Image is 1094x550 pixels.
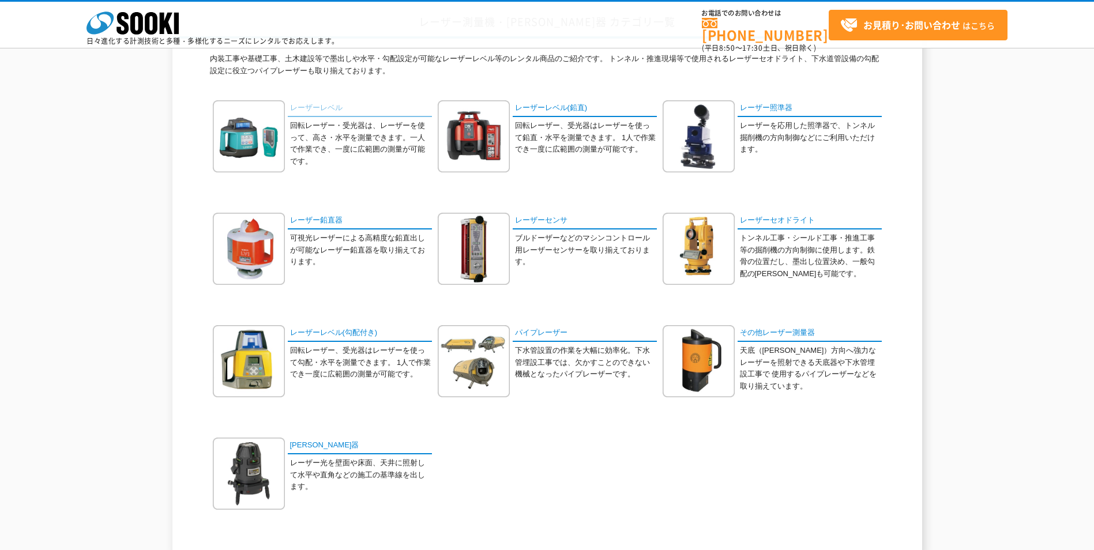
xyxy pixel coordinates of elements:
a: その他レーザー測量器 [738,325,882,342]
p: 回転レーザー・受光器は、レーザーを使って、高さ・水平を測量できます。一人で作業でき、一度に広範囲の測量が可能です。 [290,120,432,168]
img: レーザー照準器 [663,100,735,172]
img: 墨出器 [213,438,285,510]
p: ブルドーザーなどのマシンコントロール用レーザーセンサーを取り揃えております。 [515,232,657,268]
img: レーザーセンサ [438,213,510,285]
span: お電話でのお問い合わせは [702,10,829,17]
p: 回転レーザー、受光器はレーザーを使って勾配・水平を測量できます。 1人で作業でき一度に広範囲の測量が可能です。 [290,345,432,381]
p: 日々進化する計測技術と多種・多様化するニーズにレンタルでお応えします。 [87,37,339,44]
a: レーザーセンサ [513,213,657,229]
a: レーザーレベル(勾配付き) [288,325,432,342]
p: 天底（[PERSON_NAME]）方向へ強力なレーザーを照射できる天底器や下水管埋設工事で 使用するパイプレーザーなどを取り揃えています。 [740,345,882,393]
img: パイプレーザー [438,325,510,397]
span: はこちら [840,17,995,34]
p: レーザーを応用した照準器で、トンネル掘削機の方向制御などにご利用いただけます。 [740,120,882,156]
img: レーザーレベル(鉛直) [438,100,510,172]
img: レーザーレベル [213,100,285,172]
a: お見積り･お問い合わせはこちら [829,10,1007,40]
a: [PERSON_NAME]器 [288,438,432,454]
a: レーザーレベル(鉛直) [513,100,657,117]
p: レーザー光を壁面や床面、天井に照射して水平や直角などの施工の基準線を出します。 [290,457,432,493]
img: レーザーセオドライト [663,213,735,285]
strong: お見積り･お問い合わせ [863,18,960,32]
p: 可視光レーザーによる高精度な鉛直出しが可能なレーザー鉛直器を取り揃えております。 [290,232,432,268]
img: レーザーレベル(勾配付き) [213,325,285,397]
span: 8:50 [719,43,735,53]
p: 回転レーザー、受光器はレーザーを使って鉛直・水平を測量できます。 1人で作業でき一度に広範囲の測量が可能です。 [515,120,657,156]
img: レーザー鉛直器 [213,213,285,285]
p: トンネル工事・シールド工事・推進工事等の掘削機の方向制御に使用します。鉄骨の位置だし、墨出し位置決め、一般勾配の[PERSON_NAME]も可能です。 [740,232,882,280]
a: レーザー鉛直器 [288,213,432,229]
span: 17:30 [742,43,763,53]
a: レーザーセオドライト [738,213,882,229]
p: 内装工事や基礎工事、土木建設等で墨出しや水平・勾配設定が可能なレーザーレベル等のレンタル商品のご紹介です。 トンネル・推進現場等で使用されるレーザーセオドライト、下水道管設備の勾配設定に役立つパ... [210,53,885,83]
a: [PHONE_NUMBER] [702,18,829,42]
p: 下水管設置の作業を大幅に効率化。下水管埋設工事では、欠かすことのできない機械となったパイプレーザーです。 [515,345,657,381]
a: レーザー照準器 [738,100,882,117]
span: (平日 ～ 土日、祝日除く) [702,43,816,53]
img: その他レーザー測量器 [663,325,735,397]
a: パイプレーザー [513,325,657,342]
a: レーザーレベル [288,100,432,117]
